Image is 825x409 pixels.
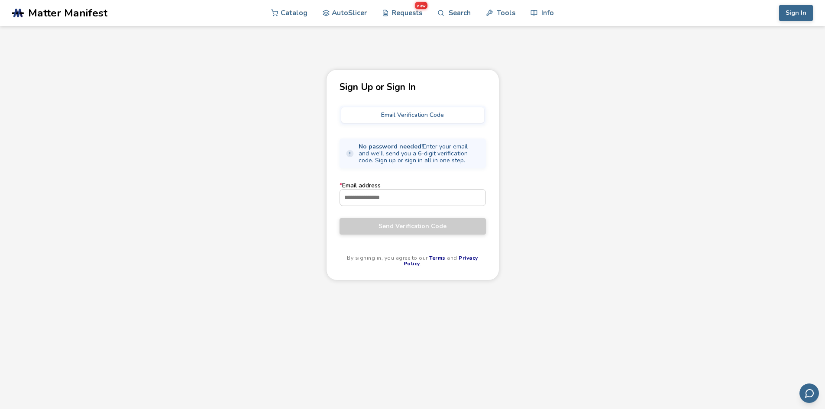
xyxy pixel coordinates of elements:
a: Privacy Policy [404,254,478,267]
label: Email address [340,182,486,206]
strong: No password needed! [359,142,423,151]
a: Terms [429,254,446,261]
span: new [415,2,427,9]
p: Sign Up or Sign In [340,83,486,92]
button: Send feedback via email [799,383,819,403]
span: Send Verification Code [346,223,479,230]
span: Matter Manifest [28,7,107,19]
p: By signing in, you agree to our and . [340,255,486,267]
button: Send Verification Code [340,218,486,235]
input: *Email address [340,190,485,205]
button: Sign In [779,5,813,21]
span: Enter your email and we'll send you a 6-digit verification code. Sign up or sign in all in one step. [359,143,480,164]
button: Email Verification Code [341,107,484,123]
